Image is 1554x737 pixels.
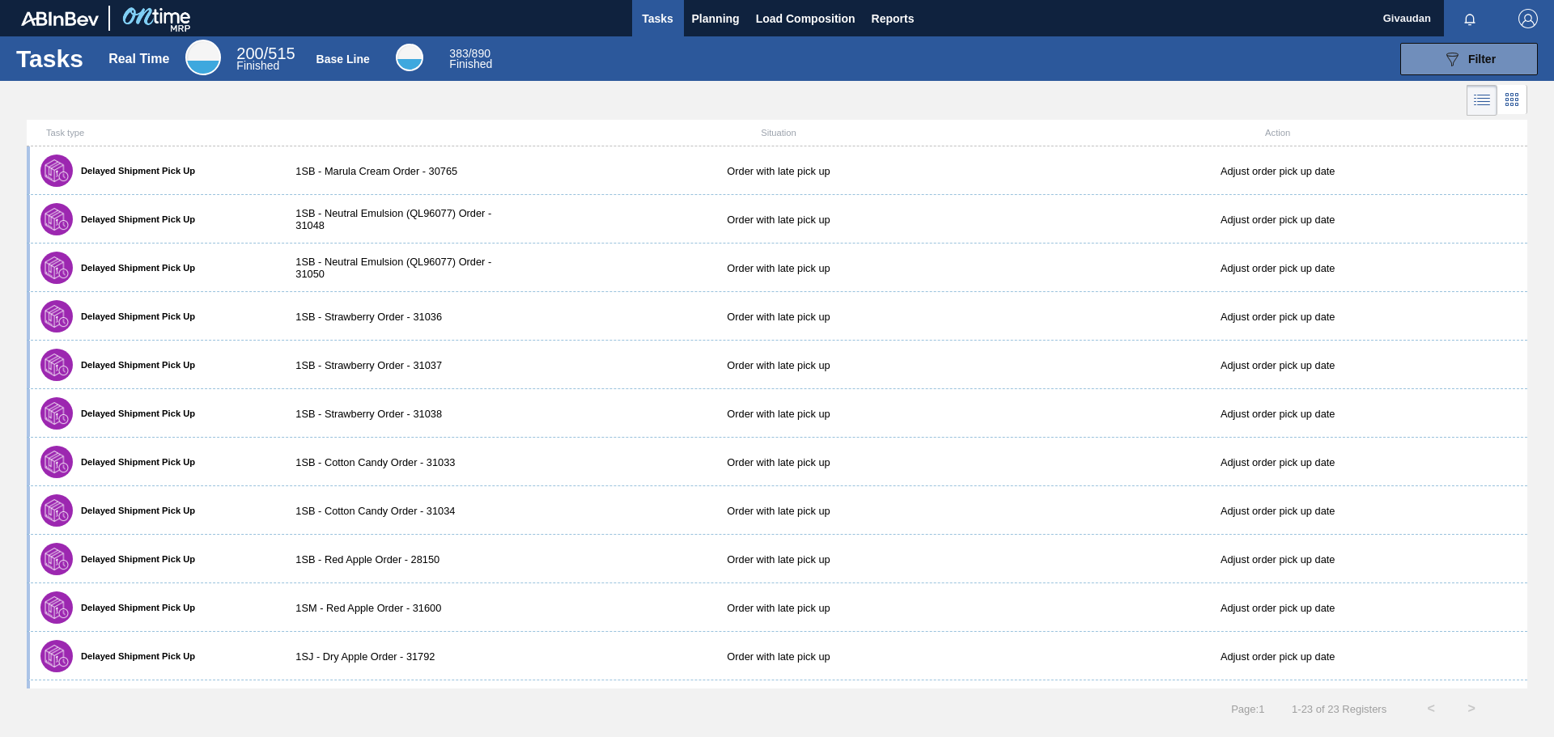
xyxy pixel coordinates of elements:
span: Reports [872,9,915,28]
div: 1SB - Cotton Candy Order - 31033 [279,456,529,468]
div: Adjust order pick up date [1028,165,1527,177]
span: Page : 1 [1231,703,1264,715]
div: 1SB - Neutral Emulsion (QL96077) Order - 31050 [279,256,529,280]
div: Order with late pick up [529,602,1029,614]
label: Delayed Shipment Pick Up [73,457,195,467]
div: Action [1028,128,1527,138]
div: 1SB - Cotton Candy Order - 31034 [279,505,529,517]
div: Adjust order pick up date [1028,311,1527,323]
div: Adjust order pick up date [1028,456,1527,468]
div: Order with late pick up [529,456,1029,468]
div: Task type [30,128,279,138]
div: 1SB - Red Apple Order - 28150 [279,553,529,565]
label: Delayed Shipment Pick Up [73,263,195,273]
div: Order with late pick up [529,553,1029,565]
span: / 515 [236,44,295,62]
img: Logout [1518,9,1538,28]
div: List Vision [1467,85,1497,116]
label: Delayed Shipment Pick Up [73,409,195,418]
div: 1SB - Strawberry Order - 31038 [279,408,529,420]
label: Delayed Shipment Pick Up [73,214,195,224]
label: Delayed Shipment Pick Up [73,311,195,321]
div: Order with late pick up [529,214,1029,226]
div: Order with late pick up [529,505,1029,517]
div: Order with late pick up [529,311,1029,323]
div: Real Time [108,52,169,66]
div: Situation [529,128,1029,138]
img: TNhmsLtSVTkK8tSr43FrP2fwEKptu5GPRR3wAAAABJRU5ErkJggg== [21,11,99,26]
div: Adjust order pick up date [1028,602,1527,614]
label: Delayed Shipment Pick Up [73,506,195,515]
div: Real Time [236,47,295,71]
div: Adjust order pick up date [1028,359,1527,371]
span: Finished [449,57,492,70]
label: Delayed Shipment Pick Up [73,651,195,661]
span: 200 [236,44,263,62]
div: 1SB - Marula Cream Order - 30765 [279,165,529,177]
div: Order with late pick up [529,408,1029,420]
button: > [1451,688,1492,729]
button: Notifications [1444,7,1496,30]
label: Delayed Shipment Pick Up [73,166,195,176]
span: 383 [449,47,468,60]
div: Base Line [449,49,492,70]
div: Card Vision [1497,85,1527,116]
div: 1SB - Strawberry Order - 31036 [279,311,529,323]
label: Delayed Shipment Pick Up [73,554,195,564]
div: 1SM - Red Apple Order - 31600 [279,602,529,614]
div: Real Time [185,40,221,75]
button: < [1411,688,1451,729]
button: Filter [1400,43,1538,75]
div: Base Line [396,44,423,71]
div: Adjust order pick up date [1028,553,1527,565]
span: Tasks [640,9,676,28]
label: Delayed Shipment Pick Up [73,360,195,370]
div: Order with late pick up [529,165,1029,177]
span: Filter [1468,53,1496,66]
div: Adjust order pick up date [1028,505,1527,517]
div: Base Line [316,53,370,66]
div: 1SB - Neutral Emulsion (QL96077) Order - 31048 [279,207,529,231]
span: Finished [236,59,279,72]
span: Load Composition [756,9,856,28]
div: Adjust order pick up date [1028,408,1527,420]
div: Adjust order pick up date [1028,262,1527,274]
div: Order with late pick up [529,650,1029,663]
span: 1 - 23 of 23 Registers [1289,703,1386,715]
span: / 890 [449,47,490,60]
div: Adjust order pick up date [1028,214,1527,226]
div: Adjust order pick up date [1028,650,1527,663]
div: Order with late pick up [529,359,1029,371]
div: 1SB - Strawberry Order - 31037 [279,359,529,371]
div: Order with late pick up [529,262,1029,274]
span: Planning [692,9,740,28]
h1: Tasks [16,49,87,68]
div: 1SJ - Dry Apple Order - 31792 [279,650,529,663]
label: Delayed Shipment Pick Up [73,603,195,612]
